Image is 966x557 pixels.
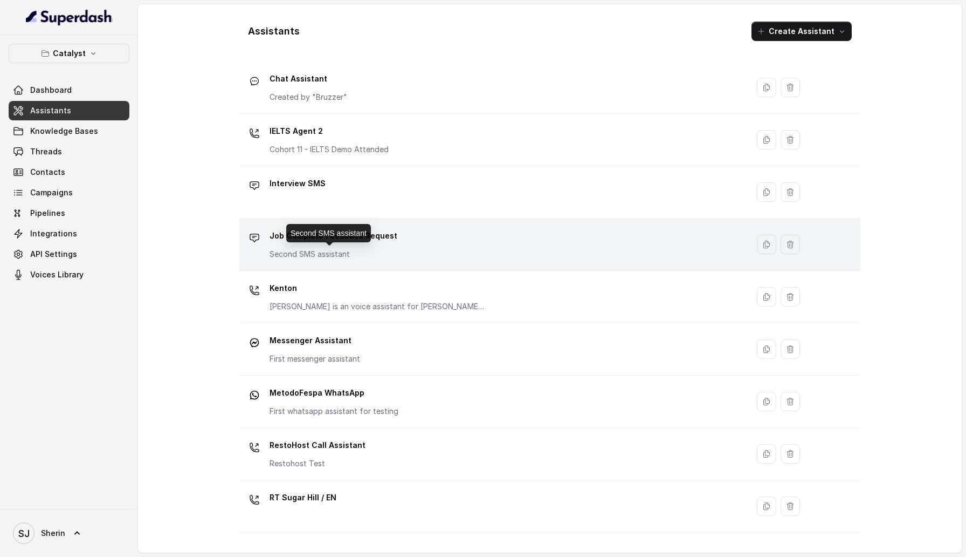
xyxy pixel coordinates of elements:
p: RT Sugar Hill / EN [270,489,336,506]
a: Contacts [9,162,129,182]
p: Catalyst [53,47,86,60]
span: Contacts [30,167,65,178]
p: Second SMS assistant [270,249,397,260]
div: Second SMS assistant [286,224,371,242]
span: Sherin [41,528,65,539]
p: Created by "Bruzzer" [270,92,347,103]
h1: Assistants [248,23,300,40]
span: Knowledge Bases [30,126,98,137]
a: Voices Library [9,265,129,284]
button: Catalyst [9,44,129,63]
a: Knowledge Bases [9,121,129,141]
span: Dashboard [30,85,72,96]
a: Integrations [9,224,129,243]
p: Restohost Test [270,458,365,469]
p: Messenger Assistant [270,332,360,349]
p: First whatsapp assistant for testing [270,406,398,417]
span: Campaigns [30,187,73,198]
p: MetodoFespa WhatsApp [270,384,398,402]
span: Pipelines [30,208,65,219]
a: Dashboard [9,80,129,100]
p: IELTS Agent 2 [270,123,389,140]
img: light.svg [26,9,113,26]
a: Pipelines [9,203,129,223]
a: API Settings [9,244,129,264]
button: Create Assistant [751,22,852,41]
span: Assistants [30,105,71,116]
p: Job Complete Feedback Request [270,227,397,244]
span: API Settings [30,249,77,260]
p: Kenton [270,280,485,297]
a: Threads [9,142,129,161]
span: Threads [30,146,62,157]
a: Assistants [9,101,129,120]
p: RestoHost Call Assistant [270,437,365,454]
a: Sherin [9,518,129,548]
text: SJ [18,528,30,539]
p: Cohort 11 - IELTS Demo Attended [270,144,389,155]
p: [PERSON_NAME] is an voice assistant for [PERSON_NAME] who helps customer in booking flights by co... [270,301,485,312]
p: Interview SMS [270,175,326,192]
p: Chat Assistant [270,70,347,87]
span: Voices Library [30,269,84,280]
a: Campaigns [9,183,129,202]
span: Integrations [30,228,77,239]
p: First messenger assistant [270,354,360,364]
